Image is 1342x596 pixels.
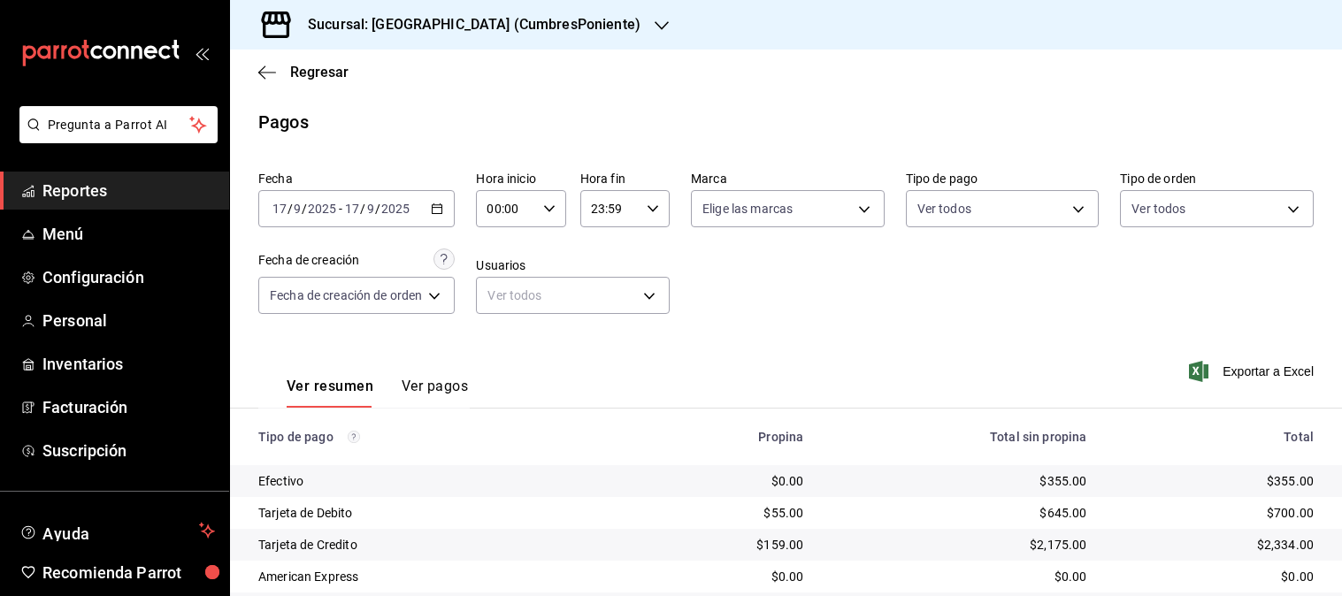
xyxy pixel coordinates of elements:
label: Hora fin [580,172,670,185]
span: Ver todos [1131,200,1185,218]
input: -- [272,202,288,216]
span: Configuración [42,265,215,289]
span: Ayuda [42,520,192,541]
span: Suscripción [42,439,215,462]
div: Fecha de creación [258,251,359,270]
a: Pregunta a Parrot AI [12,128,218,147]
div: $2,175.00 [832,536,1086,554]
div: Tipo de pago [258,430,633,444]
input: ---- [307,202,337,216]
svg: Los pagos realizados con Pay y otras terminales son montos brutos. [348,431,360,443]
label: Hora inicio [476,172,565,185]
div: Efectivo [258,472,633,490]
div: $700.00 [1115,504,1314,522]
div: navigation tabs [287,378,468,408]
span: Menú [42,222,215,246]
span: - [339,202,342,216]
div: $159.00 [662,536,803,554]
span: / [360,202,365,216]
span: Elige las marcas [702,200,793,218]
div: $0.00 [662,568,803,585]
label: Tipo de pago [906,172,1100,185]
span: Facturación [42,395,215,419]
label: Usuarios [476,259,670,271]
span: Recomienda Parrot [42,561,215,585]
button: Pregunta a Parrot AI [19,106,218,143]
span: / [302,202,307,216]
div: Total [1115,430,1314,444]
button: open_drawer_menu [195,46,209,60]
div: $355.00 [832,472,1086,490]
span: Ver todos [917,200,971,218]
span: Pregunta a Parrot AI [48,116,190,134]
span: / [375,202,380,216]
span: Regresar [290,64,349,80]
div: American Express [258,568,633,585]
button: Exportar a Excel [1192,361,1314,382]
div: $0.00 [662,472,803,490]
div: Ver todos [476,277,670,314]
input: ---- [380,202,410,216]
span: Personal [42,309,215,332]
button: Ver resumen [287,378,373,408]
label: Marca [691,172,885,185]
span: Fecha de creación de orden [270,287,422,304]
div: $0.00 [832,568,1086,585]
div: Tarjeta de Credito [258,536,633,554]
input: -- [366,202,375,216]
button: Regresar [258,64,349,80]
span: / [288,202,293,216]
div: Total sin propina [832,430,1086,444]
label: Fecha [258,172,455,185]
div: Tarjeta de Debito [258,504,633,522]
input: -- [344,202,360,216]
div: Pagos [258,109,309,135]
input: -- [293,202,302,216]
label: Tipo de orden [1120,172,1314,185]
div: $355.00 [1115,472,1314,490]
div: Propina [662,430,803,444]
h3: Sucursal: [GEOGRAPHIC_DATA] (CumbresPoniente) [294,14,640,35]
span: Reportes [42,179,215,202]
div: $645.00 [832,504,1086,522]
div: $0.00 [1115,568,1314,585]
div: $55.00 [662,504,803,522]
div: $2,334.00 [1115,536,1314,554]
button: Ver pagos [402,378,468,408]
span: Inventarios [42,352,215,376]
